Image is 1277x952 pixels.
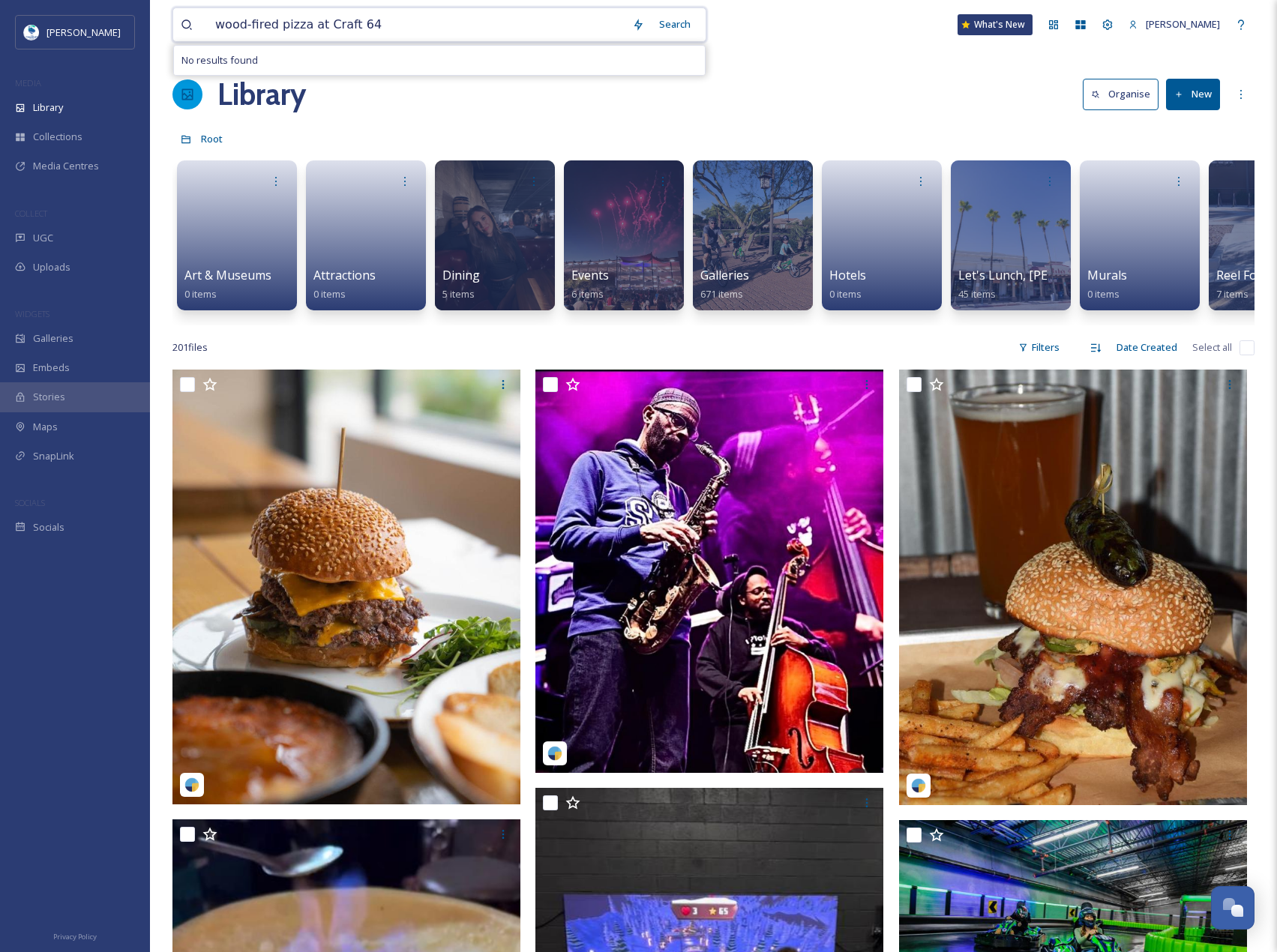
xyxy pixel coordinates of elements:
span: Galleries [700,267,749,283]
span: Select all [1192,340,1232,355]
span: [PERSON_NAME] [46,25,121,39]
span: Galleries [33,331,73,346]
button: Organise [1083,79,1159,109]
span: Collections [33,130,82,144]
span: Maps [33,420,58,434]
span: WIDGETS [15,308,49,319]
span: 5 items [442,287,475,301]
span: 45 items [958,287,996,301]
img: snapsea-logo.png [547,746,562,761]
span: Media Centres [33,159,99,173]
a: Organise [1083,79,1166,109]
a: Hotels0 items [829,268,866,301]
span: Art & Museums [184,267,271,283]
span: Events [571,267,609,283]
div: Search [652,10,698,39]
span: No results found [181,53,258,67]
a: Attractions0 items [313,268,376,301]
span: MEDIA [15,77,41,88]
span: 0 items [829,287,862,301]
span: 6 items [571,287,604,301]
span: Root [201,132,223,145]
span: COLLECT [15,208,47,219]
span: Library [33,100,63,115]
button: New [1166,79,1220,109]
span: Embeds [33,361,70,375]
a: What's New [958,14,1033,35]
a: Let's Lunch, [PERSON_NAME]! Pass45 items [958,268,1156,301]
a: [PERSON_NAME] [1121,10,1228,39]
span: Stories [33,390,65,404]
span: 201 file s [172,340,208,355]
div: Date Created [1109,333,1185,362]
span: UGC [33,231,53,245]
span: Let's Lunch, [PERSON_NAME]! Pass [958,267,1156,283]
span: Uploads [33,260,70,274]
span: Privacy Policy [53,932,97,942]
img: hungrymonkaz-18085474306669888.jpeg [899,370,1247,805]
a: Galleries671 items [700,268,749,301]
a: Events6 items [571,268,609,301]
span: 0 items [313,287,346,301]
span: 671 items [700,287,743,301]
span: 0 items [1087,287,1120,301]
span: SOCIALS [15,497,45,508]
img: snapsea-logo.png [911,778,926,793]
span: Attractions [313,267,376,283]
img: snapsea-logo.png [184,777,199,792]
span: Socials [33,520,64,534]
a: Murals0 items [1087,268,1127,301]
span: 0 items [184,287,217,301]
img: warrenssupperclub-18191511712320961.jpeg [535,370,883,773]
span: [PERSON_NAME] [1146,17,1220,31]
span: Hotels [829,267,866,283]
span: 7 items [1216,287,1249,301]
a: Dining5 items [442,268,480,301]
a: Library [217,72,306,117]
span: Dining [442,267,480,283]
img: download.jpeg [24,25,39,40]
a: Root [201,130,223,148]
input: Search your library [208,8,625,41]
a: Privacy Policy [53,927,97,945]
button: Open Chat [1211,886,1255,930]
span: Murals [1087,267,1127,283]
a: Art & Museums0 items [184,268,271,301]
span: SnapLink [33,449,74,463]
div: Filters [1011,333,1067,362]
img: patent139brewingco-18035854106421205.jpeg [172,370,520,804]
